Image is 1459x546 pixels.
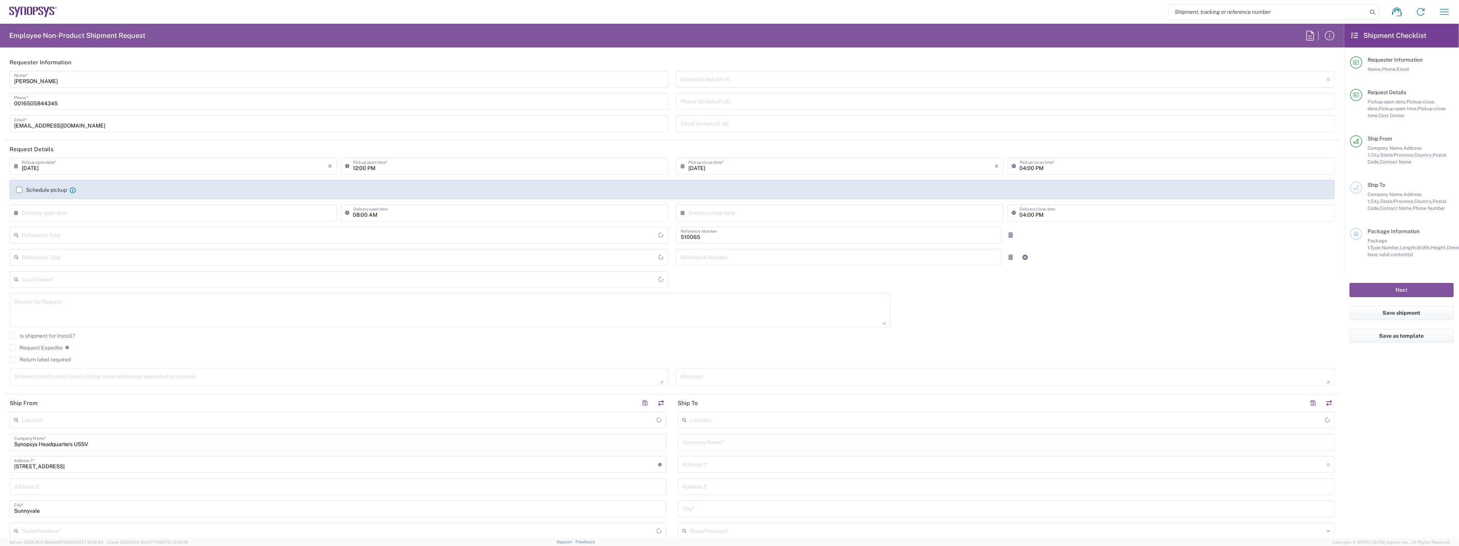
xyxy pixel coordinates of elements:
[1371,152,1380,158] span: City,
[1397,66,1409,72] span: Email
[1417,245,1431,250] span: Width,
[1380,152,1414,158] span: State/Province,
[995,160,999,172] i: ×
[1413,205,1445,211] span: Phone Number
[678,399,698,407] h2: Ship To
[556,539,575,544] a: Support
[1368,99,1407,105] span: Pickup open date,
[1371,198,1380,204] span: City,
[1020,252,1031,263] a: Add Reference
[1380,198,1414,204] span: State/Province,
[1370,245,1382,250] span: Type,
[10,399,37,407] h2: Ship From
[10,333,75,339] label: Is shipment for Install?
[10,59,72,66] h2: Requester Information
[1368,182,1385,188] span: Ship To
[10,145,54,153] h2: Request Details
[1350,283,1454,297] button: Next
[16,187,67,193] label: Schedule pickup
[1350,306,1454,320] button: Save shipment
[9,31,145,40] h2: Employee Non-Product Shipment Request
[1368,238,1387,250] span: Package 1:
[1382,66,1397,72] span: Phone,
[10,345,63,351] label: Request Expedite
[72,540,103,544] span: [DATE] 10:42:29
[1400,245,1417,250] span: Length,
[1006,252,1016,263] a: Remove Reference
[1368,191,1404,197] span: Company Name,
[1382,245,1400,250] span: Number,
[1350,329,1454,343] button: Save as template
[1368,145,1404,151] span: Company Name,
[1379,113,1405,118] span: Cost Center
[328,160,333,172] i: ×
[1368,66,1382,72] span: Name,
[1414,198,1433,204] span: Country,
[1169,5,1367,19] input: Shipment, tracking or reference number
[1368,228,1420,234] span: Package Information
[1414,152,1433,158] span: Country,
[1006,230,1016,240] a: Remove Reference
[9,540,103,544] span: Server: 2025.16.0-9544af67660
[1351,31,1426,40] h2: Shipment Checklist
[158,540,188,544] span: [DATE] 10:40:19
[10,356,71,363] label: Return label required
[1380,205,1413,211] span: Contact Name,
[1431,245,1447,250] span: Height,
[1368,136,1392,142] span: Ship From
[1380,159,1412,165] span: Contact Name
[107,540,188,544] span: Client: 2025.16.0-8fc0770
[1368,57,1423,63] span: Requester Information
[1379,106,1418,111] span: Pickup open time,
[575,539,595,544] a: Feedback
[1368,89,1406,95] span: Request Details
[1332,539,1450,546] span: Copyright © [DATE]-[DATE] Agistix Inc., All Rights Reserved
